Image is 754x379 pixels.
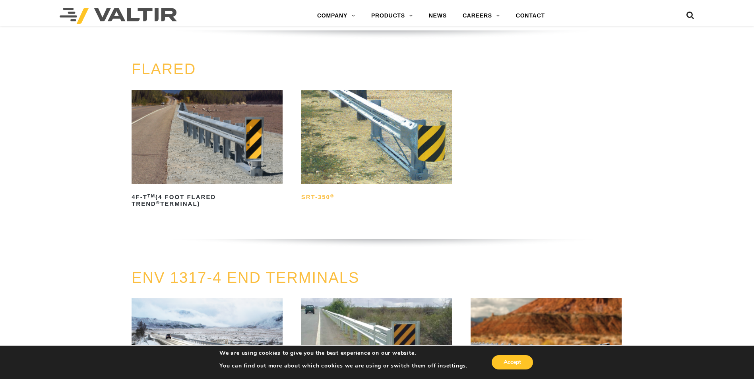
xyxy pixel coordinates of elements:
a: 4F-TTM(4 Foot Flared TREND®Terminal) [132,90,283,210]
a: COMPANY [309,8,363,24]
a: CONTACT [508,8,553,24]
p: We are using cookies to give you the best experience on our website. [219,350,467,357]
a: ENV 1317-4 END TERMINALS [132,269,359,286]
a: NEWS [421,8,455,24]
sup: TM [147,193,155,198]
img: Valtir [60,8,177,24]
a: FLARED [132,61,196,77]
sup: ® [330,193,334,198]
sup: ® [156,200,160,205]
p: You can find out more about which cookies we are using or switch them off in . [219,362,467,369]
button: settings [443,362,466,369]
h2: SRT-350 [301,191,452,204]
button: Accept [492,355,533,369]
a: CAREERS [455,8,508,24]
a: PRODUCTS [363,8,421,24]
a: SRT-350® [301,90,452,204]
h2: 4F-T (4 Foot Flared TREND Terminal) [132,191,283,210]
